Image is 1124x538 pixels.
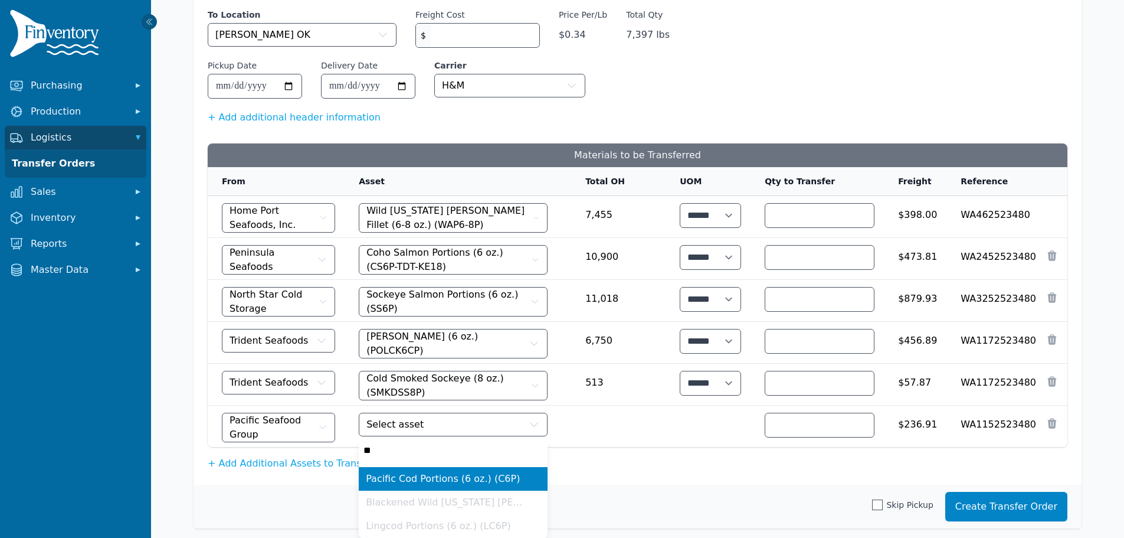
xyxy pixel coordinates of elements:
button: North Star Cold Storage [222,287,335,317]
label: To Location [208,9,396,21]
td: 10,900 [571,238,666,280]
button: Trident Seafoods [222,329,335,353]
td: $57.87 [884,364,946,406]
th: From [208,167,345,196]
button: Wild [US_STATE] [PERSON_NAME] Fillet (6-8 oz.) (WAP6-8P) [359,203,548,233]
button: Pacific Seafood Group [222,413,335,442]
h3: Materials to be Transferred [208,144,1067,167]
span: [PERSON_NAME] (6 oz.) (POLCK6CP) [366,330,526,358]
td: $398.00 [884,196,946,238]
button: Home Port Seafoods, Inc. [222,203,335,233]
th: Asset [345,167,571,196]
td: 11,018 [571,280,666,322]
span: Production [31,105,125,119]
th: UOM [666,167,751,196]
td: WA1152523480 [946,406,1046,448]
span: Trident Seafoods [230,376,308,390]
button: Sales [5,180,146,204]
span: Peninsula Seafoods [230,246,314,274]
span: Inventory [31,211,125,225]
td: WA3252523480 [946,280,1046,322]
td: $236.91 [884,406,946,448]
label: Pickup Date [208,60,257,71]
a: Transfer Orders [7,152,144,175]
label: Price Per/Lb [559,9,607,21]
button: Coho Salmon Portions (6 oz.) (CS6P-TDT-KE18) [359,245,548,275]
button: Production [5,100,146,123]
button: Remove [1046,250,1058,262]
button: Reports [5,232,146,256]
span: Sockeye Salmon Portions (6 oz.) (SS6P) [366,288,527,316]
button: Remove [1046,376,1058,387]
th: Freight [884,167,946,196]
img: Finventory [9,9,104,62]
span: 7,397 lbs [626,28,670,42]
label: Total Qty [626,9,670,21]
th: Reference [946,167,1046,196]
span: Purchasing [31,79,125,93]
span: $0.34 [559,28,607,42]
button: Remove [1046,334,1058,345]
span: Select asset [366,418,424,432]
span: Reports [31,237,125,251]
span: H&M [442,79,464,93]
td: $456.89 [884,322,946,364]
span: Logistics [31,131,125,145]
button: + Add additional header information [208,110,381,125]
button: Create Transfer Order [945,492,1067,521]
button: Remove [1046,418,1058,429]
button: Peninsula Seafoods [222,245,335,275]
td: 7,455 [571,196,666,238]
td: WA1172523480 [946,364,1046,406]
span: Pacific Seafood Group [230,413,316,442]
td: WA2452523480 [946,238,1046,280]
label: Freight Cost [415,9,465,21]
button: Inventory [5,206,146,230]
td: 6,750 [571,322,666,364]
span: Wild [US_STATE] [PERSON_NAME] Fillet (6-8 oz.) (WAP6-8P) [366,204,530,232]
button: Select asset [359,413,548,436]
span: North Star Cold Storage [230,288,316,316]
span: Coho Salmon Portions (6 oz.) (CS6P-TDT-KE18) [366,246,529,274]
td: WA462523480 [946,196,1046,238]
button: Master Data [5,258,146,282]
span: Cold Smoked Sockeye (8 oz.) (SMKDSS8P) [366,371,528,400]
td: 513 [571,364,666,406]
span: Master Data [31,263,125,277]
span: Home Port Seafoods, Inc. [230,204,317,232]
label: Carrier [434,60,585,71]
button: [PERSON_NAME] (6 oz.) (POLCK6CP) [359,329,548,358]
button: Cold Smoked Sockeye (8 oz.) (SMKDSS8P) [359,371,548,400]
th: Total OH [571,167,666,196]
button: Trident Seafoods [222,371,335,394]
button: Remove [1046,292,1058,304]
button: Logistics [5,126,146,149]
button: Purchasing [5,74,146,97]
span: $ [416,24,431,47]
button: [PERSON_NAME] OK [208,23,396,47]
label: Delivery Date [321,60,378,71]
th: Qty to Transfer [751,167,884,196]
span: Sales [31,185,125,199]
button: Sockeye Salmon Portions (6 oz.) (SS6P) [359,287,548,317]
span: Trident Seafoods [230,334,308,348]
input: Select asset [359,439,548,462]
td: $879.93 [884,280,946,322]
span: [PERSON_NAME] OK [215,28,310,42]
button: + Add Additional Assets to Transfer [208,457,375,471]
td: $473.81 [884,238,946,280]
span: Skip Pickup [886,499,933,511]
button: H&M [434,74,585,97]
td: WA1172523480 [946,322,1046,364]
